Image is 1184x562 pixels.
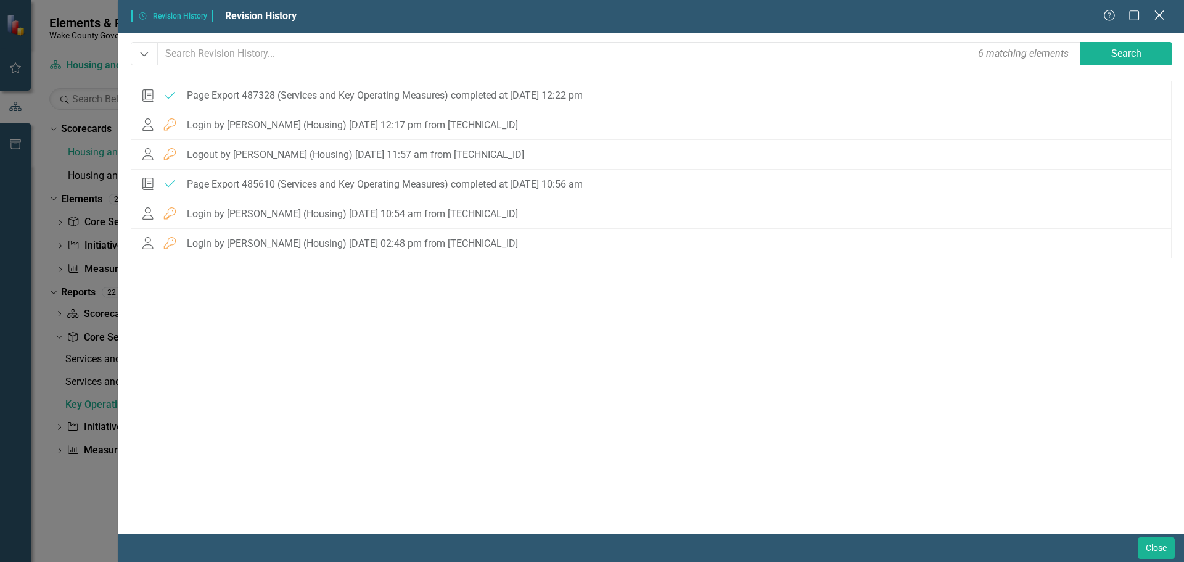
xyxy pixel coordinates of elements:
[1080,42,1172,65] button: Search
[187,179,583,190] div: Page Export 485610 (Services and Key Operating Measures) completed at [DATE] 10:56 am
[225,10,297,22] span: Revision History
[187,149,524,160] div: Logout by [PERSON_NAME] (Housing) [DATE] 11:57 am from [TECHNICAL_ID]
[187,238,518,249] div: Login by [PERSON_NAME] (Housing) [DATE] 02:48 pm from [TECHNICAL_ID]
[1138,537,1175,559] button: Close
[131,10,213,22] span: Revision History
[187,90,583,101] div: Page Export 487328 (Services and Key Operating Measures) completed at [DATE] 12:22 pm
[187,209,518,220] div: Login by [PERSON_NAME] (Housing) [DATE] 10:54 am from [TECHNICAL_ID]
[157,42,1082,65] input: Search Revision History...
[187,120,518,131] div: Login by [PERSON_NAME] (Housing) [DATE] 12:17 pm from [TECHNICAL_ID]
[975,43,1072,64] div: 6 matching elements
